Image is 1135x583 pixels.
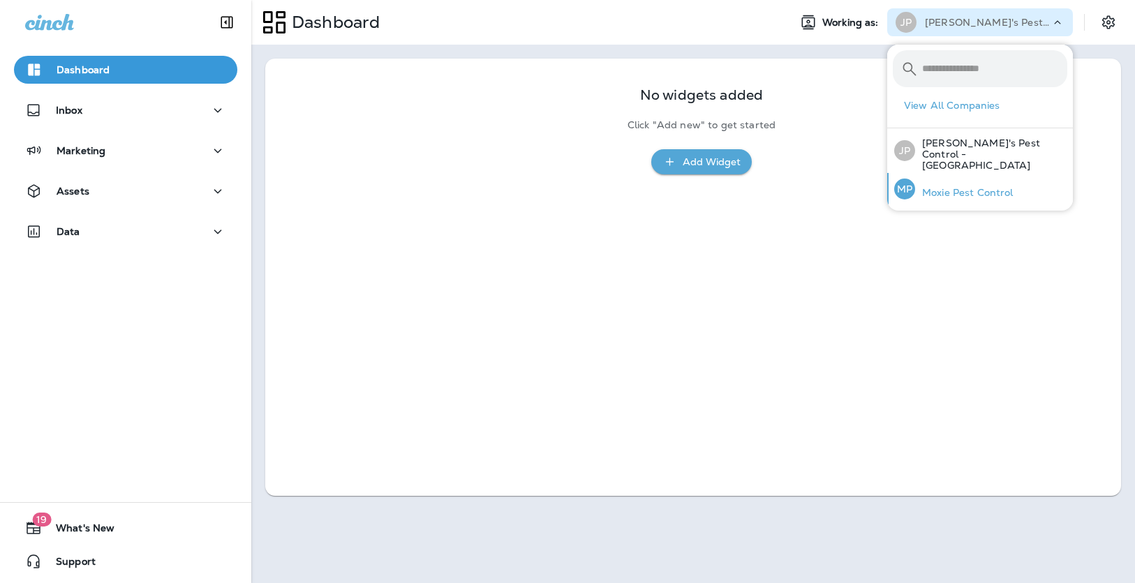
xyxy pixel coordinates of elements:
p: Dashboard [286,12,380,33]
div: Add Widget [683,153,741,171]
button: Dashboard [14,56,237,84]
p: No widgets added [640,89,763,101]
p: Data [57,226,80,237]
div: JP [896,12,917,33]
button: JP[PERSON_NAME]'s Pest Control - [GEOGRAPHIC_DATA] [887,128,1073,173]
p: Dashboard [57,64,110,75]
span: Support [42,556,96,573]
p: Marketing [57,145,105,156]
button: Data [14,218,237,245]
button: Support [14,547,237,575]
button: Assets [14,177,237,205]
p: Assets [57,185,89,197]
div: JP [894,140,915,161]
span: What's New [42,522,114,539]
p: Moxie Pest Control [915,187,1014,198]
button: MPMoxie Pest Control [887,173,1073,205]
div: MP [894,179,915,199]
p: Inbox [56,105,82,116]
button: Collapse Sidebar [207,8,246,36]
span: Working as: [822,17,882,29]
button: View All Companies [898,95,1073,116]
button: Marketing [14,137,237,165]
button: Add Widget [651,149,752,175]
button: 19What's New [14,514,237,542]
span: 19 [32,513,51,527]
button: Settings [1096,10,1121,35]
p: [PERSON_NAME]'s Pest Control - [GEOGRAPHIC_DATA] [925,17,1051,28]
p: [PERSON_NAME]'s Pest Control - [GEOGRAPHIC_DATA] [915,137,1067,171]
button: Inbox [14,96,237,124]
p: Click "Add new" to get started [628,119,776,131]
